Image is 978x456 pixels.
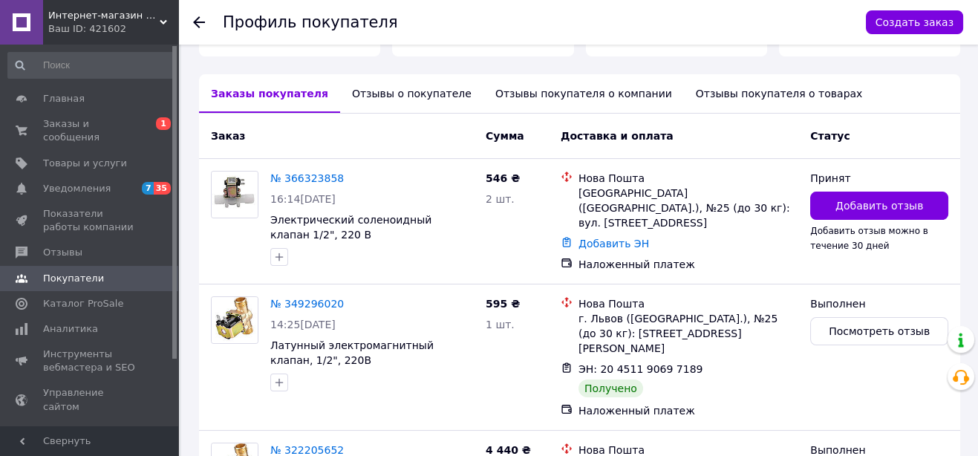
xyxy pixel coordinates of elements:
div: Вернуться назад [193,15,205,30]
span: ЭН: 20 4511 9069 7189 [578,363,703,375]
div: Выполнен [810,296,948,311]
span: Отзывы [43,246,82,259]
div: Ваш ID: 421602 [48,22,178,36]
span: 100% [247,16,329,47]
a: № 366323858 [270,172,344,184]
div: Отзывы покупателя о компании [483,74,684,113]
div: Принят [810,171,948,186]
input: Поиск [7,52,175,79]
a: Добавить ЭН [578,238,649,250]
span: Сумма [486,130,524,142]
span: 1 шт. [486,319,515,330]
div: Наложенный платеж [578,403,798,418]
button: Создать заказ [866,10,963,34]
a: № 322205652 [270,444,344,456]
a: Фото товару [211,296,258,344]
div: Получено [578,380,643,397]
div: Нова Пошта [578,171,798,186]
a: Латунный электромагнитный клапан, 1/2", 220В [270,339,434,366]
span: 16:14[DATE] [270,193,336,205]
h1: Профиль покупателя [223,13,398,31]
span: – [827,16,840,47]
span: 8 [633,16,652,47]
span: 7 [142,182,154,195]
div: Заказы покупателя [199,74,340,113]
span: Заказ [211,130,245,142]
img: Фото товару [212,172,258,218]
div: [GEOGRAPHIC_DATA] ([GEOGRAPHIC_DATA].), №25 (до 30 кг): вул. [STREET_ADDRESS] [578,186,798,230]
div: Наложенный платеж [578,257,798,272]
span: Статус [810,130,850,142]
span: Доставка и оплата [561,130,674,142]
span: 35 [154,182,171,195]
button: Посмотреть отзыв [810,317,948,345]
span: 1 [156,117,171,130]
span: 546 ₴ [486,172,520,184]
span: Главная [43,92,85,105]
span: Покупатели [43,272,104,285]
span: 12 [440,16,477,47]
span: Каталог ProSale [43,297,123,310]
span: Посмотреть отзыв [829,324,930,339]
span: 4 440 ₴ [486,444,531,456]
span: Добавить отзыв [835,198,923,213]
a: Электрический соленоидный клапан 1/2", 220 В [270,214,431,241]
img: Фото товару [212,297,258,343]
span: Уведомления [43,182,111,195]
a: Фото товару [211,171,258,218]
span: 2 шт. [486,193,515,205]
span: Управление сайтом [43,386,137,413]
span: Добавить отзыв можно в течение 30 дней [810,226,928,251]
button: Добавить отзыв [810,192,948,220]
div: г. Львов ([GEOGRAPHIC_DATA].), №25 (до 30 кг): [STREET_ADDRESS][PERSON_NAME] [578,311,798,356]
span: 14:25[DATE] [270,319,336,330]
span: Товары и услуги [43,157,127,170]
span: 595 ₴ [486,298,520,310]
div: Нова Пошта [578,296,798,311]
div: Отзывы о покупателе [340,74,483,113]
span: Заказы и сообщения [43,117,137,144]
span: Аналитика [43,322,98,336]
span: Интернет-магазин Co-Di [48,9,160,22]
a: № 349296020 [270,298,344,310]
span: Кошелек компании [43,426,137,452]
span: Показатели работы компании [43,207,137,234]
span: Инструменты вебмастера и SEO [43,348,137,374]
div: Отзывы покупателя о товарах [684,74,875,113]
